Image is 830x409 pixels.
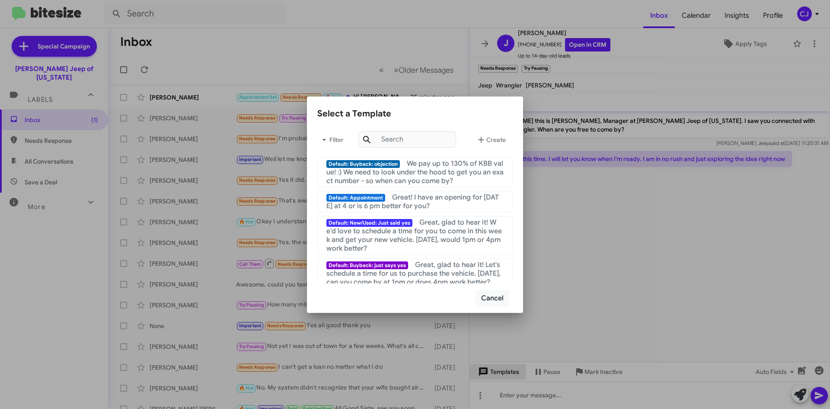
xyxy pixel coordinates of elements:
span: Default: Buyback: just says yes [326,261,408,269]
span: Great, glad to hear it! Let's schedule a time for us to purchase the vehicle. [DATE], can you com... [326,261,501,287]
input: Search [358,131,456,148]
span: Create [476,132,506,148]
button: Filter [317,129,345,150]
span: Default: New/Used: Just said yes [326,219,412,227]
span: Default: Appointment [326,194,385,202]
button: Cancel [476,290,509,306]
button: Create [469,129,513,150]
span: Default: Buyback: objection [326,160,400,168]
div: Select a Template [317,107,513,121]
span: We pay up to 130% of KBB value! :) We need to look under the hood to get you an exact number - so... [326,159,504,185]
span: Filter [317,132,345,148]
span: Great! I have an opening for [DATE] at 4 or is 6 pm better for you? [326,193,499,210]
span: Great, glad to hear it! We'd love to schedule a time for you to come in this week and get your ne... [326,218,502,253]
